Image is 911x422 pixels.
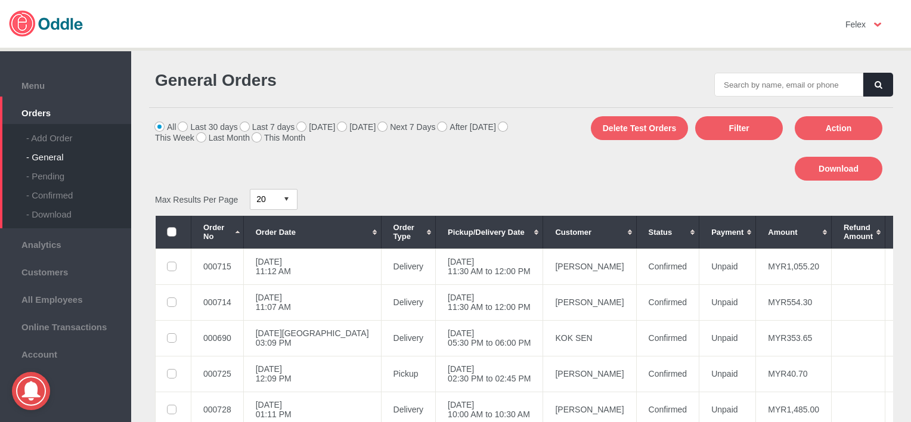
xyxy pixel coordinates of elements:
td: [DATE] 02:30 PM to 02:45 PM [436,356,543,392]
button: Filter [695,116,783,140]
td: Delivery [381,284,436,320]
td: [PERSON_NAME] [543,356,636,392]
td: Unpaid [699,320,756,356]
label: Last 30 days [178,122,237,132]
td: Confirmed [636,356,699,392]
span: Online Transactions [6,319,125,332]
input: Search by name, email or phone [714,73,863,97]
td: [DATE] 11:30 AM to 12:00 PM [436,284,543,320]
td: Confirmed [636,284,699,320]
td: Unpaid [699,356,756,392]
td: 000715 [191,249,244,284]
th: Order No [191,216,244,249]
td: 000714 [191,284,244,320]
th: Pickup/Delivery Date [436,216,543,249]
span: Account [6,346,125,359]
th: Order Date [243,216,381,249]
div: - Pending [26,162,131,181]
th: Amount [756,216,832,249]
td: [DATE] 12:09 PM [243,356,381,392]
label: This Month [252,133,305,142]
td: Delivery [381,320,436,356]
span: Max Results Per Page [155,194,238,204]
td: [PERSON_NAME] [543,284,636,320]
td: Pickup [381,356,436,392]
label: [DATE] [337,122,376,132]
th: Payment [699,216,756,249]
td: 000690 [191,320,244,356]
label: Last 7 days [240,122,295,132]
td: [DATE][GEOGRAPHIC_DATA] 03:09 PM [243,320,381,356]
th: Status [636,216,699,249]
span: All Employees [6,291,125,305]
td: [DATE] 11:07 AM [243,284,381,320]
button: Download [795,157,882,181]
label: After [DATE] [438,122,496,132]
img: user-option-arrow.png [874,23,881,27]
h1: General Orders [155,71,515,90]
button: Delete Test Orders [591,116,688,140]
span: Analytics [6,237,125,250]
label: Next 7 Days [378,122,435,132]
strong: Felex [845,20,866,29]
td: Confirmed [636,249,699,284]
span: Menu [6,77,125,91]
td: [DATE] 11:30 AM to 12:00 PM [436,249,543,284]
td: Unpaid [699,249,756,284]
td: MYR1,055.20 [756,249,832,284]
td: [DATE] 05:30 PM to 06:00 PM [436,320,543,356]
td: Delivery [381,249,436,284]
label: All [155,122,176,132]
td: MYR40.70 [756,356,832,392]
th: Refund Amount [831,216,885,249]
td: Unpaid [699,284,756,320]
span: Orders [6,105,125,118]
td: MYR353.65 [756,320,832,356]
button: Action [795,116,882,140]
label: [DATE] [297,122,335,132]
td: Confirmed [636,320,699,356]
div: - Confirmed [26,181,131,200]
td: KOK SEN [543,320,636,356]
td: [DATE] 11:12 AM [243,249,381,284]
th: Order Type [381,216,436,249]
label: Last Month [197,133,250,142]
div: - Add Order [26,124,131,143]
div: - Download [26,200,131,219]
td: 000725 [191,356,244,392]
div: - General [26,143,131,162]
th: Customer [543,216,636,249]
td: MYR554.30 [756,284,832,320]
td: [PERSON_NAME] [543,249,636,284]
span: Customers [6,264,125,277]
